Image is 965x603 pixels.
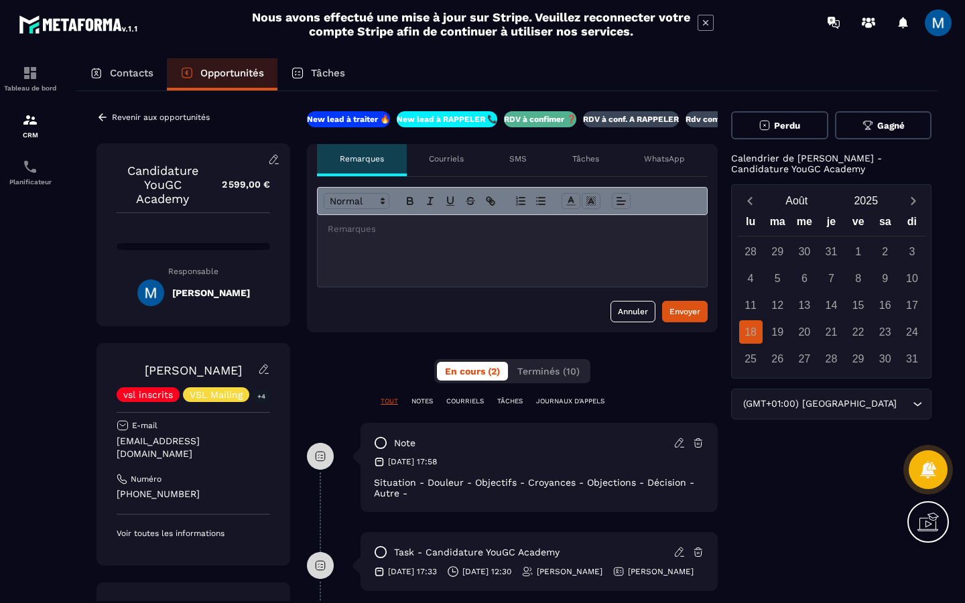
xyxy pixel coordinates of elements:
[307,114,390,125] p: New lead à traiter 🔥
[766,240,789,263] div: 29
[644,153,685,164] p: WhatsApp
[132,420,157,431] p: E-mail
[900,320,923,344] div: 24
[737,212,925,371] div: Calendar wrapper
[835,111,932,139] button: Gagné
[167,58,277,90] a: Opportunités
[793,293,816,317] div: 13
[311,67,345,79] p: Tâches
[739,267,763,290] div: 4
[190,390,243,399] p: VSL Mailing
[208,172,270,198] p: 2 599,00 €
[462,566,511,577] p: [DATE] 12:30
[22,112,38,128] img: formation
[873,267,897,290] div: 9
[846,347,870,371] div: 29
[374,477,704,498] div: Situation - Douleur - Objectifs - Croyances - Objections - Décision - Autre -
[123,390,173,399] p: vsl inscrits
[737,240,925,371] div: Calendar days
[112,113,210,122] p: Revenir aux opportunités
[737,212,764,236] div: lu
[117,528,270,539] p: Voir toutes les informations
[739,293,763,317] div: 11
[610,301,655,322] button: Annuler
[22,65,38,81] img: formation
[388,456,437,467] p: [DATE] 17:58
[793,267,816,290] div: 6
[537,566,602,577] p: [PERSON_NAME]
[846,240,870,263] div: 1
[793,347,816,371] div: 27
[662,301,708,322] button: Envoyer
[497,397,523,406] p: TÂCHES
[774,121,800,131] span: Perdu
[509,362,588,381] button: Terminés (10)
[411,397,433,406] p: NOTES
[22,159,38,175] img: scheduler
[820,240,843,263] div: 31
[340,153,384,164] p: Remarques
[873,293,897,317] div: 16
[739,347,763,371] div: 25
[793,320,816,344] div: 20
[117,435,270,460] p: [EMAIL_ADDRESS][DOMAIN_NAME]
[583,114,679,125] p: RDV à conf. A RAPPELER
[877,121,905,131] span: Gagné
[504,114,576,125] p: RDV à confimer ❓
[820,347,843,371] div: 28
[739,240,763,263] div: 28
[737,192,762,210] button: Previous month
[394,437,415,450] p: note
[764,212,791,236] div: ma
[19,12,139,36] img: logo
[686,114,750,125] p: Rdv confirmé ✅
[517,366,580,377] span: Terminés (10)
[832,189,901,212] button: Open years overlay
[446,397,484,406] p: COURRIELS
[820,267,843,290] div: 7
[381,397,398,406] p: TOUT
[388,566,437,577] p: [DATE] 17:33
[117,163,208,206] p: Candidature YouGC Academy
[117,488,270,500] p: [PHONE_NUMBER]
[731,389,931,419] div: Search for option
[766,293,789,317] div: 12
[900,267,923,290] div: 10
[277,58,359,90] a: Tâches
[818,212,844,236] div: je
[731,153,931,174] p: Calendrier de [PERSON_NAME] - Candidature YouGC Academy
[117,267,270,276] p: Responsable
[872,212,899,236] div: sa
[429,153,464,164] p: Courriels
[394,546,560,559] p: task - Candidature YouGC Academy
[873,240,897,263] div: 2
[766,320,789,344] div: 19
[536,397,604,406] p: JOURNAUX D'APPELS
[873,320,897,344] div: 23
[899,212,925,236] div: di
[845,212,872,236] div: ve
[820,320,843,344] div: 21
[3,84,57,92] p: Tableau de bord
[253,389,270,403] p: +4
[3,178,57,186] p: Planificateur
[731,111,828,139] button: Perdu
[572,153,599,164] p: Tâches
[131,474,162,484] p: Numéro
[628,566,694,577] p: [PERSON_NAME]
[172,287,250,298] h5: [PERSON_NAME]
[900,347,923,371] div: 31
[901,192,925,210] button: Next month
[846,293,870,317] div: 15
[200,67,264,79] p: Opportunités
[739,320,763,344] div: 18
[669,305,700,318] div: Envoyer
[791,212,818,236] div: me
[145,363,242,377] a: [PERSON_NAME]
[899,397,909,411] input: Search for option
[900,240,923,263] div: 3
[873,347,897,371] div: 30
[437,362,508,381] button: En cours (2)
[793,240,816,263] div: 30
[397,114,497,125] p: New lead à RAPPELER 📞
